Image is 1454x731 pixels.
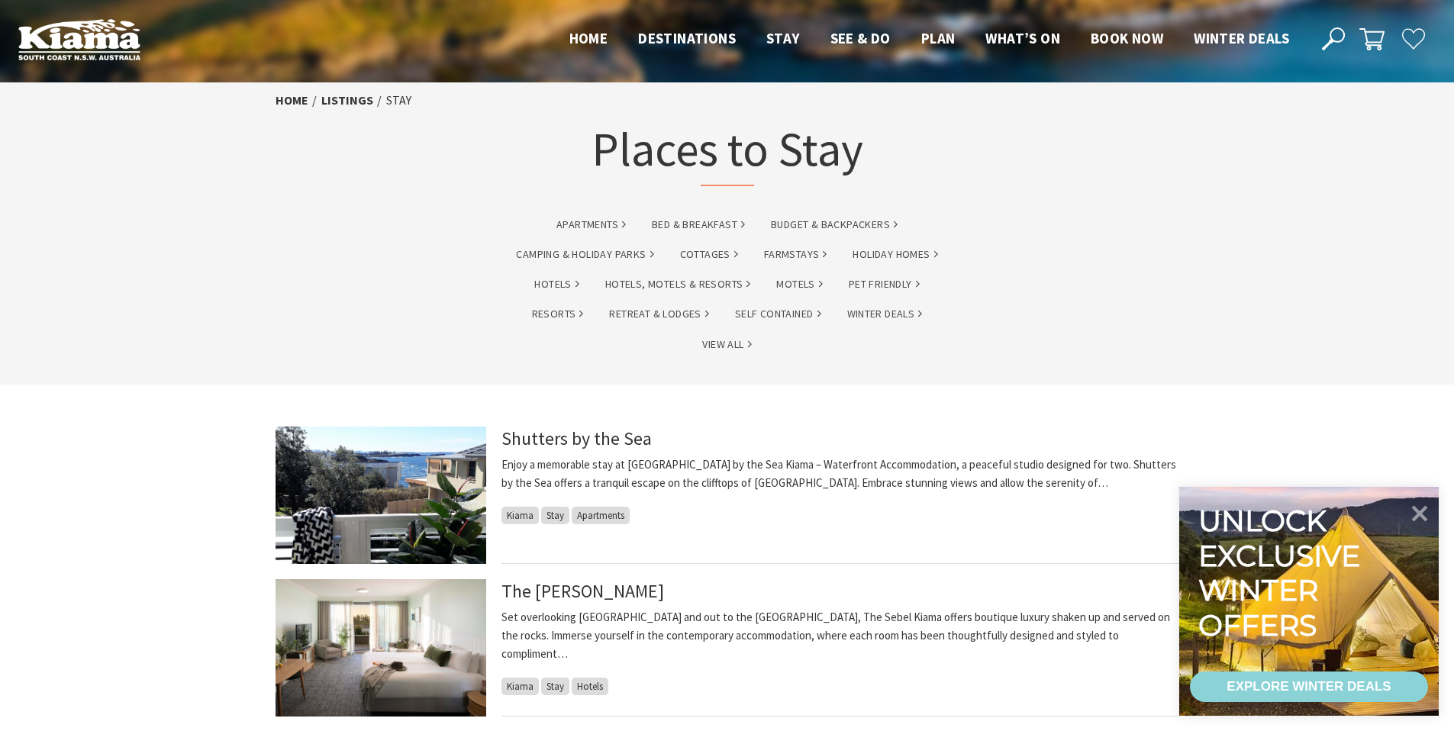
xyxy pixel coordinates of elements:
[572,507,630,524] span: Apartments
[276,579,486,717] img: Deluxe Balcony Room
[276,92,308,108] a: Home
[1227,671,1391,702] div: EXPLORE WINTER DEALS
[541,507,569,524] span: Stay
[501,678,539,695] span: Kiama
[501,608,1179,663] p: Set overlooking [GEOGRAPHIC_DATA] and out to the [GEOGRAPHIC_DATA], The Sebel Kiama offers boutiq...
[702,336,751,353] a: View All
[276,427,486,564] img: Sparkling sea views from the deck to the light house at Shutters by the Sea
[853,246,937,263] a: Holiday Homes
[501,507,539,524] span: Kiama
[985,29,1060,47] span: What’s On
[830,29,891,47] span: See & Do
[532,305,584,323] a: Resorts
[386,91,411,111] li: Stay
[849,275,920,293] a: Pet Friendly
[541,678,569,695] span: Stay
[534,275,579,293] a: Hotels
[766,29,800,47] span: Stay
[605,275,751,293] a: Hotels, Motels & Resorts
[764,246,827,263] a: Farmstays
[652,216,745,233] a: Bed & Breakfast
[1091,29,1163,47] span: Book now
[592,118,863,186] h1: Places to Stay
[501,427,652,450] a: Shutters by the Sea
[572,678,608,695] span: Hotels
[776,275,822,293] a: Motels
[569,29,608,47] span: Home
[847,305,923,323] a: Winter Deals
[501,579,664,603] a: The [PERSON_NAME]
[609,305,708,323] a: Retreat & Lodges
[554,27,1304,52] nav: Main Menu
[556,216,626,233] a: Apartments
[1198,504,1367,642] div: Unlock exclusive winter offers
[1190,671,1428,702] a: EXPLORE WINTER DEALS
[735,305,821,323] a: Self Contained
[321,92,373,108] a: listings
[516,246,653,263] a: Camping & Holiday Parks
[18,18,140,60] img: Kiama Logo
[921,29,956,47] span: Plan
[1194,29,1289,47] span: Winter Deals
[771,216,898,233] a: Budget & backpackers
[501,456,1179,492] p: Enjoy a memorable stay at [GEOGRAPHIC_DATA] by the Sea Kiama – Waterfront Accommodation, a peacef...
[680,246,738,263] a: Cottages
[638,29,736,47] span: Destinations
